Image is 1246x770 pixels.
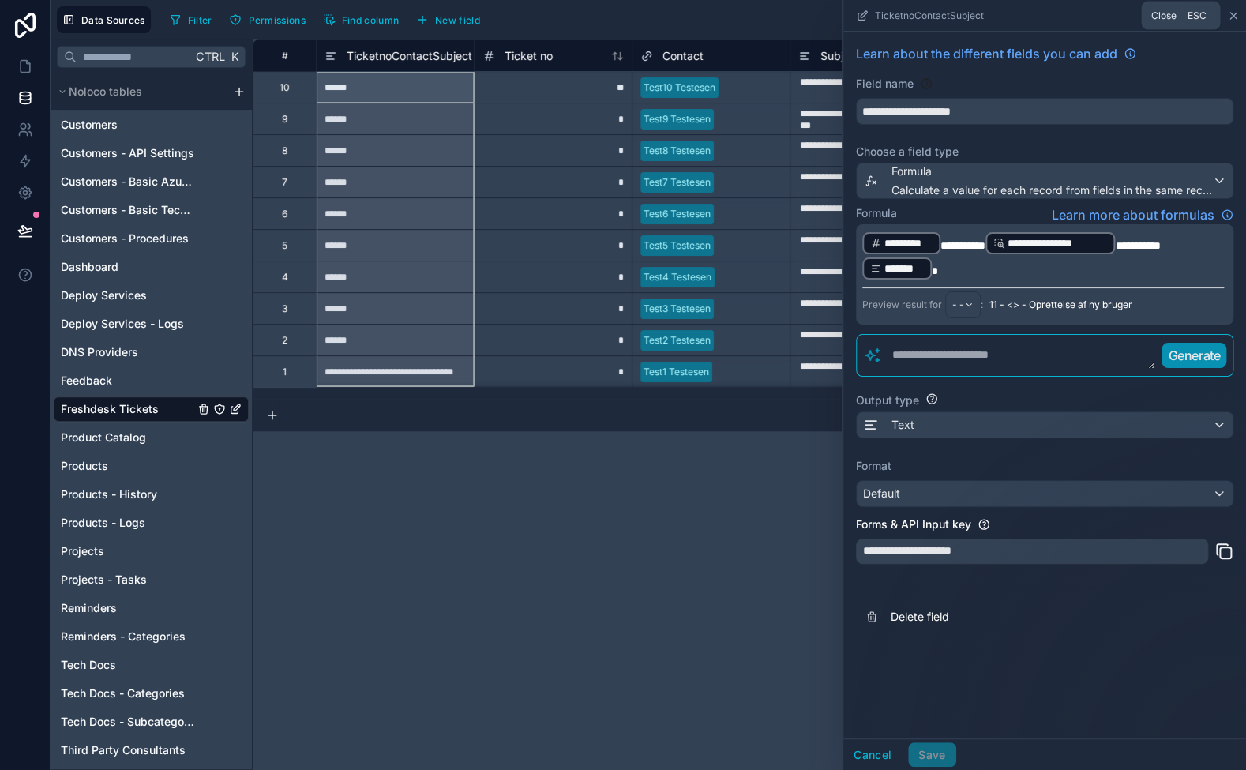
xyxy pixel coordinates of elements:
span: Learn more about formulas [1052,205,1214,224]
span: Data Sources [81,14,145,26]
span: Default [863,486,900,500]
div: 4 [282,271,288,284]
span: Subject [820,48,860,64]
button: Data Sources [57,6,151,33]
span: Calculate a value for each record from fields in the same record [891,182,1212,198]
iframe: Intercom notifications message [930,652,1246,762]
button: - - [945,291,981,318]
div: # [265,50,304,62]
span: Delete field [891,609,1118,625]
div: 9 [282,113,287,126]
label: Choose a field type [856,144,1233,160]
div: Test10 Testesen [644,81,715,95]
label: Field name [856,76,914,92]
a: Learn about the different fields you can add [856,44,1136,63]
div: Preview result for : [862,291,983,318]
button: Text [856,411,1233,438]
div: Test4 Testesen [644,270,711,284]
span: Text [891,417,914,433]
span: Esc [1184,9,1209,22]
button: Filter [163,8,218,32]
span: Ticket no [505,48,553,64]
div: Test3 Testesen [644,302,711,316]
div: Test9 Testesen [644,112,711,126]
span: K [229,51,240,62]
button: Find column [317,8,404,32]
div: Test5 Testesen [644,239,711,253]
button: FormulaCalculate a value for each record from fields in the same record [856,163,1233,199]
span: 11 - <> - Oprettelse af ny bruger [989,299,1132,311]
span: Contact [662,48,704,64]
a: Learn more about formulas [1052,205,1233,224]
button: Delete field [856,599,1233,634]
span: TicketnoContactSubject [347,48,472,64]
label: Output type [856,393,919,408]
div: Test7 Testesen [644,175,711,190]
button: Default [856,480,1233,507]
div: 6 [282,208,287,220]
span: Find column [342,14,399,26]
span: Close [1150,9,1176,22]
div: 8 [282,145,287,157]
label: Forms & API Input key [856,516,971,532]
div: 1 [283,366,287,378]
div: 5 [282,239,287,252]
div: Test8 Testesen [644,144,711,158]
div: 10 [280,81,290,94]
label: Formula [856,205,897,221]
span: Filter [188,14,212,26]
p: Generate [1168,346,1220,365]
span: - - [952,299,964,311]
button: Cancel [843,742,902,768]
div: 3 [282,302,287,315]
a: Permissions [223,8,317,32]
div: Test6 Testesen [644,207,711,221]
button: New field [411,8,486,32]
span: Ctrl [194,47,227,66]
span: New field [435,14,480,26]
span: Formula [891,163,1212,179]
div: 2 [282,334,287,347]
div: Test2 Testesen [644,333,711,347]
label: Format [856,458,1233,474]
span: Permissions [248,14,305,26]
div: 7 [282,176,287,189]
button: Permissions [223,8,310,32]
div: Test1 Testesen [644,365,709,379]
span: Learn about the different fields you can add [856,44,1117,63]
button: Generate [1162,343,1226,368]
